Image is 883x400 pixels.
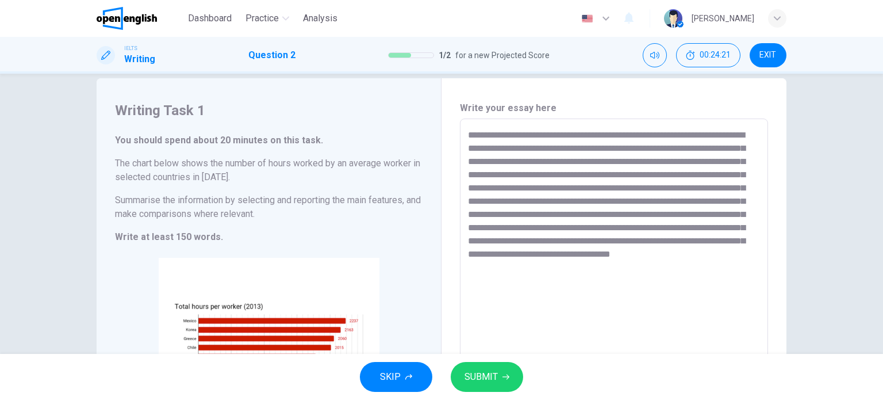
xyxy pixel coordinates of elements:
button: SKIP [360,362,432,392]
h1: Writing [124,52,155,66]
div: Hide [676,43,740,67]
button: 00:24:21 [676,43,740,67]
button: Practice [241,8,294,29]
span: SKIP [380,369,401,385]
span: Dashboard [188,12,232,25]
h6: The chart below shows the number of hours worked by an average worker in selected countries in [D... [115,157,423,184]
button: EXIT [750,43,786,67]
a: OpenEnglish logo [97,7,183,30]
h1: Question 2 [248,48,295,62]
strong: Write at least 150 words. [115,231,223,242]
h6: Write your essay here [460,101,768,115]
h6: Summarise the information by selecting and reporting the main features, and make comparisons wher... [115,193,423,221]
div: Mute [643,43,667,67]
span: Practice [245,12,279,25]
span: 1 / 2 [439,48,451,62]
h4: Writing Task 1 [115,101,423,120]
img: OpenEnglish logo [97,7,157,30]
span: Analysis [303,12,337,25]
span: 00:24:21 [700,51,731,60]
span: EXIT [759,51,776,60]
img: en [580,14,594,23]
span: SUBMIT [464,369,498,385]
button: SUBMIT [451,362,523,392]
button: Analysis [298,8,342,29]
span: IELTS [124,44,137,52]
h6: You should spend about 20 minutes on this task. [115,134,423,147]
img: Profile picture [664,9,682,28]
div: [PERSON_NAME] [692,12,754,25]
button: Dashboard [183,8,236,29]
span: for a new Projected Score [455,48,550,62]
